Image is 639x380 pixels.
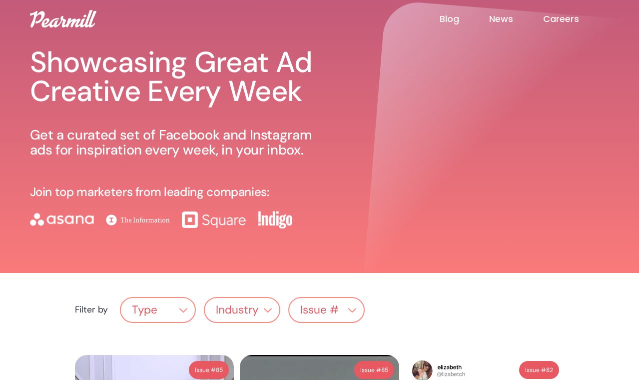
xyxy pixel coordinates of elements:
[440,13,489,25] a: Blog
[189,361,229,379] a: Issue #85
[525,364,546,376] div: Issue #
[75,305,108,314] div: Filter by
[289,300,364,320] div: Issue #
[489,13,543,25] a: News
[30,127,322,157] p: Get a curated set of Facebook and Instagram ads for inspiration every week, in your inbox.
[195,364,216,376] div: Issue #
[360,364,381,376] div: Issue #
[132,304,157,316] div: Type
[300,304,339,316] div: Issue #
[216,304,258,316] div: Industry
[30,10,96,27] img: Pearmill logo
[519,361,559,379] a: Issue #82
[216,364,223,376] div: 85
[205,300,279,320] div: Industry
[543,13,609,25] a: Careers
[30,48,322,105] h1: Showcasing Great Ad Creative Every Week
[30,185,269,198] p: Join top marketers from leading companies:
[354,361,394,379] a: Issue #85
[381,364,388,376] div: 85
[546,364,553,376] div: 82
[121,300,195,320] div: Type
